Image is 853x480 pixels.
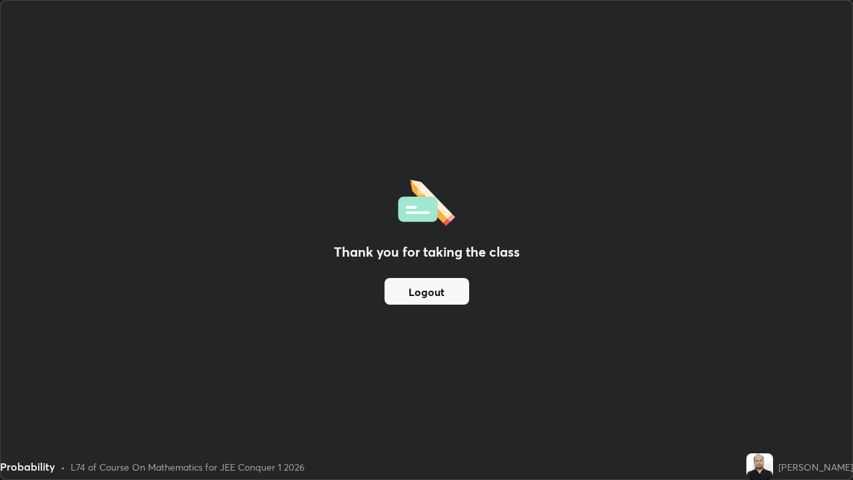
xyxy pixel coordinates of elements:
[61,460,65,474] div: •
[334,242,520,262] h2: Thank you for taking the class
[398,175,455,226] img: offlineFeedback.1438e8b3.svg
[778,460,853,474] div: [PERSON_NAME]
[385,278,469,305] button: Logout
[71,460,305,474] div: L74 of Course On Mathematics for JEE Conquer 1 2026
[746,453,773,480] img: 83f50dee00534478af7b78a8c624c472.jpg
